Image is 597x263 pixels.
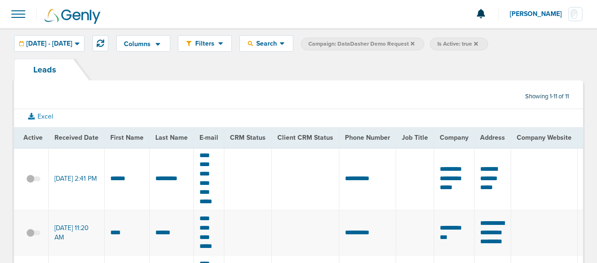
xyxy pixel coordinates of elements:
span: Is Active: true [437,40,478,48]
th: Job Title [396,128,434,147]
span: Showing 1-11 of 11 [525,93,569,101]
span: Received Date [54,134,99,142]
span: Columns [124,41,151,48]
span: Last Name [155,134,188,142]
span: Search [253,40,280,48]
span: First Name [110,134,144,142]
td: [DATE] 11:20 AM [49,210,105,255]
span: E-mail [199,134,218,142]
a: Leads [14,59,76,80]
th: Address [475,128,511,147]
img: Genly [45,9,100,24]
button: Excel [21,111,60,122]
th: Company Website [511,128,578,147]
span: Phone Number [345,134,390,142]
th: Company [434,128,475,147]
span: Filters [191,40,218,48]
span: [DATE] - [DATE] [26,40,72,47]
span: [PERSON_NAME] [510,11,568,17]
th: Client CRM Status [272,128,339,147]
td: [DATE] 2:41 PM [49,147,105,210]
span: Active [23,134,43,142]
span: Campaign: DataDasher Demo Request [308,40,414,48]
span: CRM Status [230,134,266,142]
